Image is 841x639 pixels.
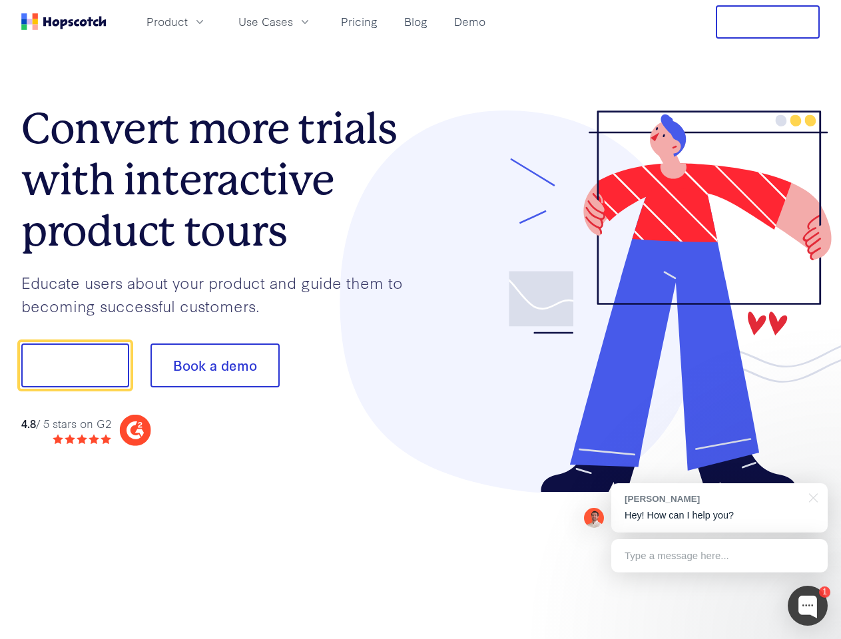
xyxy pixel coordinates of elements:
img: Mark Spera [584,508,604,528]
button: Show me! [21,343,129,387]
p: Hey! How can I help you? [625,509,814,523]
p: Educate users about your product and guide them to becoming successful customers. [21,271,421,317]
h1: Convert more trials with interactive product tours [21,103,421,256]
div: / 5 stars on G2 [21,415,111,432]
div: Type a message here... [611,539,828,572]
div: [PERSON_NAME] [625,493,801,505]
span: Product [146,13,188,30]
a: Demo [449,11,491,33]
button: Use Cases [230,11,320,33]
button: Product [139,11,214,33]
strong: 4.8 [21,415,36,431]
a: Blog [399,11,433,33]
button: Book a demo [150,343,280,387]
a: Home [21,13,107,30]
button: Free Trial [716,5,820,39]
a: Pricing [336,11,383,33]
span: Use Cases [238,13,293,30]
div: 1 [819,586,830,598]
